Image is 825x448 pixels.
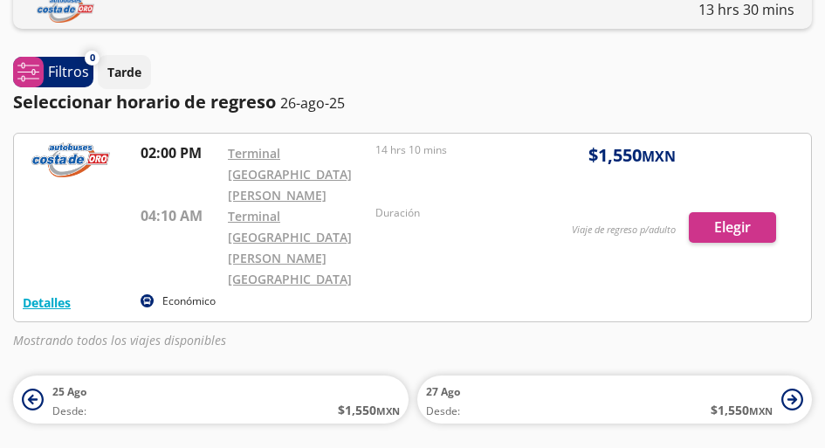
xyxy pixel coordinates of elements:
[48,61,89,82] p: Filtros
[52,403,86,419] span: Desde:
[426,384,460,399] span: 27 Ago
[107,63,141,81] p: Tarde
[13,57,93,87] button: 0Filtros
[52,384,86,399] span: 25 Ago
[376,404,400,417] small: MXN
[749,404,773,417] small: MXN
[228,208,352,287] a: Terminal [GEOGRAPHIC_DATA] [PERSON_NAME][GEOGRAPHIC_DATA]
[98,55,151,89] button: Tarde
[338,401,400,419] span: $ 1,550
[711,401,773,419] span: $ 1,550
[13,332,226,348] em: Mostrando todos los viajes disponibles
[90,51,95,65] span: 0
[426,403,460,419] span: Desde:
[13,89,276,115] p: Seleccionar horario de regreso
[417,376,813,424] button: 27 AgoDesde:$1,550MXN
[13,376,409,424] button: 25 AgoDesde:$1,550MXN
[23,293,71,312] button: Detalles
[162,293,216,309] p: Económico
[280,93,345,114] p: 26-ago-25
[228,145,352,203] a: Terminal [GEOGRAPHIC_DATA][PERSON_NAME]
